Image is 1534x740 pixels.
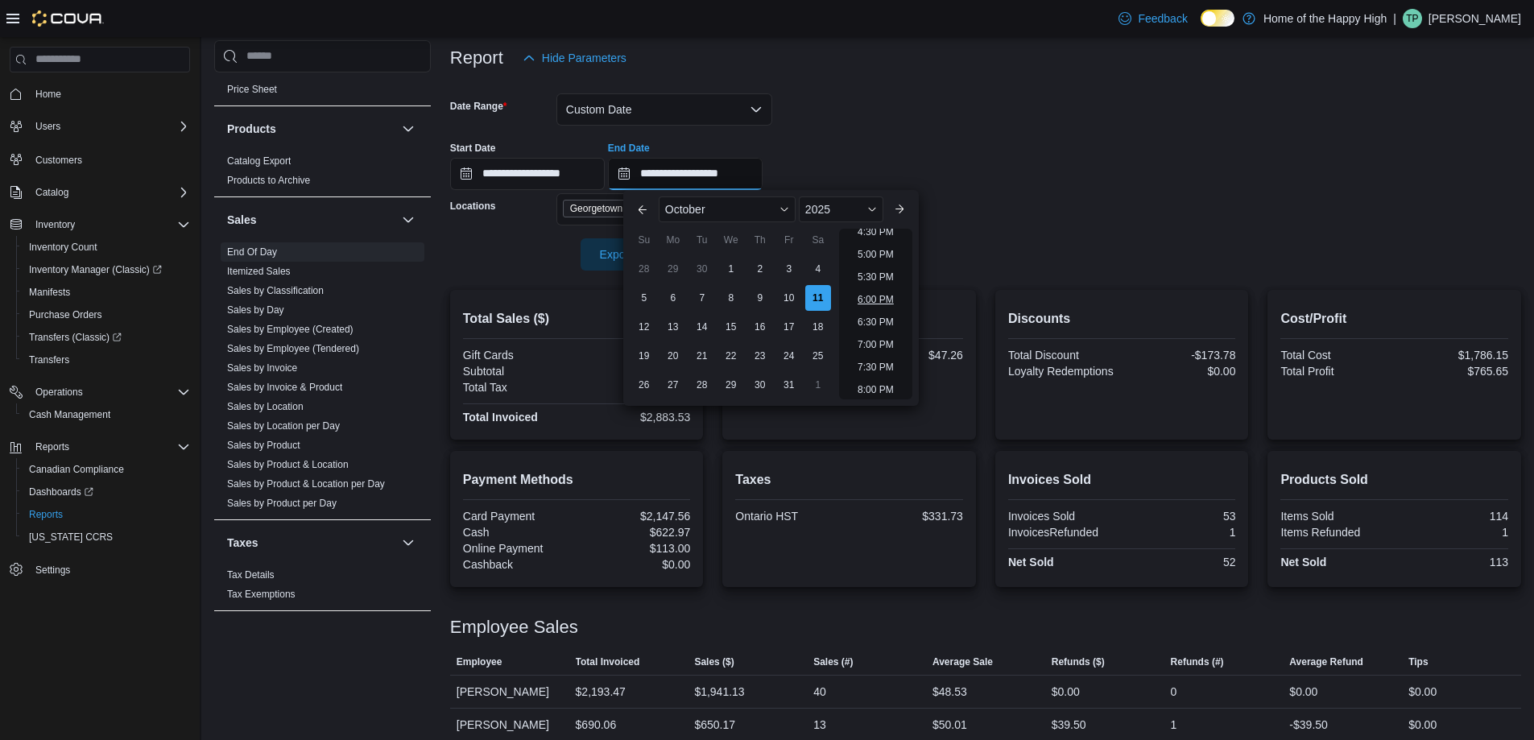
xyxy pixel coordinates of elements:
[35,564,70,577] span: Settings
[1125,365,1235,378] div: $0.00
[776,285,802,311] div: day-10
[576,715,617,734] div: $690.06
[839,229,912,399] ul: Time
[450,158,605,190] input: Press the down key to open a popover containing a calendar.
[227,265,291,278] span: Itemized Sales
[630,196,655,222] button: Previous Month
[227,458,349,471] span: Sales by Product & Location
[1408,682,1437,701] div: $0.00
[718,227,744,253] div: We
[1201,10,1234,27] input: Dark Mode
[805,372,831,398] div: day-1
[29,215,190,234] span: Inventory
[35,120,60,133] span: Users
[1138,10,1187,27] span: Feedback
[735,510,846,523] div: Ontario HST
[805,343,831,369] div: day-25
[450,200,496,213] label: Locations
[851,290,900,309] li: 6:00 PM
[932,655,993,668] span: Average Sale
[23,350,190,370] span: Transfers
[227,439,300,452] span: Sales by Product
[227,246,277,258] span: End Of Day
[463,526,573,539] div: Cash
[590,238,661,271] span: Export
[29,149,190,169] span: Customers
[23,305,109,325] a: Purchase Orders
[23,405,117,424] a: Cash Management
[805,203,830,216] span: 2025
[227,569,275,581] a: Tax Details
[665,203,705,216] span: October
[581,238,671,271] button: Export
[23,328,128,347] a: Transfers (Classic)
[1280,365,1391,378] div: Total Profit
[1280,556,1326,568] strong: Net Sold
[1398,556,1508,568] div: 113
[23,460,130,479] a: Canadian Compliance
[23,260,190,279] span: Inventory Manager (Classic)
[580,510,690,523] div: $2,147.56
[1280,309,1508,329] h2: Cost/Profit
[630,254,833,399] div: October, 2025
[631,314,657,340] div: day-12
[399,533,418,552] button: Taxes
[3,82,196,105] button: Home
[227,285,324,296] a: Sales by Classification
[227,323,354,336] span: Sales by Employee (Created)
[227,84,277,95] a: Price Sheet
[227,459,349,470] a: Sales by Product & Location
[1008,365,1118,378] div: Loyalty Redemptions
[32,10,104,27] img: Cova
[463,349,573,362] div: Gift Cards
[805,227,831,253] div: Sa
[463,365,573,378] div: Subtotal
[580,558,690,571] div: $0.00
[851,245,900,264] li: 5:00 PM
[29,437,190,457] span: Reports
[1408,655,1428,668] span: Tips
[631,256,657,282] div: day-28
[660,256,686,282] div: day-29
[29,308,102,321] span: Purchase Orders
[3,558,196,581] button: Settings
[631,372,657,398] div: day-26
[718,314,744,340] div: day-15
[227,324,354,335] a: Sales by Employee (Created)
[1125,510,1235,523] div: 53
[631,285,657,311] div: day-5
[16,349,196,371] button: Transfers
[227,266,291,277] a: Itemized Sales
[1008,470,1236,490] h2: Invoices Sold
[29,241,97,254] span: Inventory Count
[35,154,82,167] span: Customers
[227,343,359,354] a: Sales by Employee (Tendered)
[23,527,190,547] span: Washington CCRS
[16,481,196,503] a: Dashboards
[747,372,773,398] div: day-30
[776,372,802,398] div: day-31
[227,304,284,316] span: Sales by Day
[659,196,796,222] div: Button. Open the month selector. October is currently selected.
[3,181,196,204] button: Catalog
[631,343,657,369] div: day-19
[29,117,190,136] span: Users
[694,682,744,701] div: $1,941.13
[851,335,900,354] li: 7:00 PM
[799,196,883,222] div: Button. Open the year selector. 2025 is currently selected.
[689,256,715,282] div: day-30
[776,343,802,369] div: day-24
[1398,349,1508,362] div: $1,786.15
[689,227,715,253] div: Tu
[747,227,773,253] div: Th
[227,420,340,432] a: Sales by Location per Day
[23,527,119,547] a: [US_STATE] CCRS
[23,505,69,524] a: Reports
[29,263,162,276] span: Inventory Manager (Classic)
[689,343,715,369] div: day-21
[227,155,291,167] span: Catalog Export
[23,305,190,325] span: Purchase Orders
[23,505,190,524] span: Reports
[29,486,93,498] span: Dashboards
